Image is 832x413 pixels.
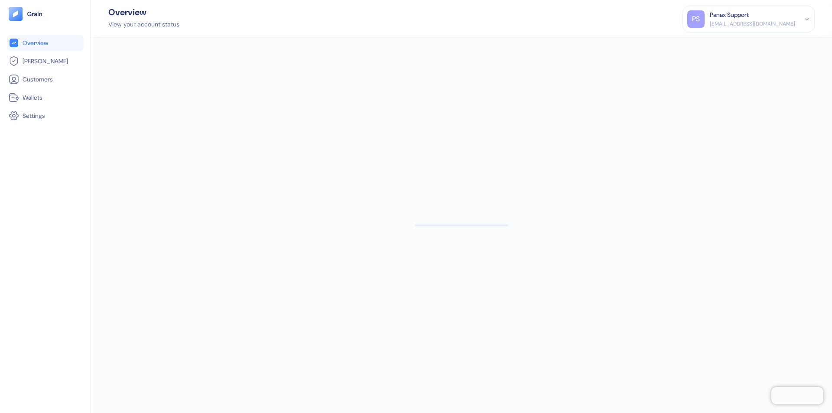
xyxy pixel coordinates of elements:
[9,56,82,66] a: [PERSON_NAME]
[23,75,53,84] span: Customers
[9,92,82,103] a: Wallets
[108,20,179,29] div: View your account status
[9,111,82,121] a: Settings
[771,387,823,404] iframe: Chatra live chat
[23,93,42,102] span: Wallets
[710,20,795,28] div: [EMAIL_ADDRESS][DOMAIN_NAME]
[710,10,749,20] div: Panax Support
[23,57,68,65] span: [PERSON_NAME]
[108,8,179,16] div: Overview
[9,7,23,21] img: logo-tablet-V2.svg
[23,39,48,47] span: Overview
[27,11,43,17] img: logo
[23,111,45,120] span: Settings
[9,38,82,48] a: Overview
[687,10,705,28] div: PS
[9,74,82,85] a: Customers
